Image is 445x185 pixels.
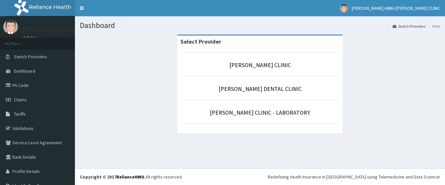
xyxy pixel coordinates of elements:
[116,174,144,180] a: RelianceHMO
[210,109,310,116] a: [PERSON_NAME] CLINIC - LABORATORY
[352,5,440,11] span: [PERSON_NAME] ABBA [PERSON_NAME] CLINIC
[426,23,440,29] li: Here
[14,97,27,103] span: Claims
[229,61,291,69] a: [PERSON_NAME] CLINIC
[14,68,35,74] span: Dashboard
[80,174,146,180] strong: Copyright © 2017 .
[3,20,18,34] img: User Image
[268,174,440,180] div: Redefining Heath Insurance in [GEOGRAPHIC_DATA] using Telemedicine and Data Science!
[393,23,425,29] a: Switch Providers
[14,54,47,60] span: Switch Providers
[180,38,221,45] strong: Select Provider
[23,26,142,32] p: [PERSON_NAME] ABBA [PERSON_NAME] CLINIC
[14,111,26,117] span: Tariffs
[340,4,348,12] img: User Image
[75,168,445,185] footer: All rights reserved.
[219,85,302,92] a: [PERSON_NAME] DENTAL CLINIC
[23,36,38,40] a: Online
[80,21,440,30] h1: Dashboard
